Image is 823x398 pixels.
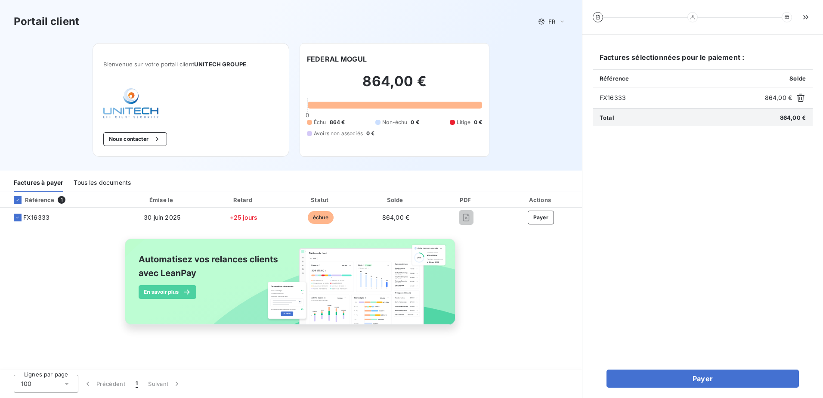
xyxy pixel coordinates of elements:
span: Solde [789,75,806,82]
div: Solde [360,196,431,204]
span: UNITECH GROUPE [194,61,246,68]
span: +25 jours [230,214,257,221]
h3: Portail client [14,14,79,29]
h6: Factures sélectionnées pour le paiement : [593,52,813,69]
div: PDF [435,196,498,204]
img: banner [117,233,465,339]
button: 1 [130,375,143,393]
span: 0 € [366,130,374,137]
div: Retard [206,196,281,204]
h6: FEDERAL MOGUL [307,54,367,64]
span: Non-échu [382,118,407,126]
span: 864 € [330,118,345,126]
span: FX16333 [600,93,761,102]
span: Litige [457,118,470,126]
div: Référence [7,196,54,204]
div: Actions [501,196,580,204]
span: 0 € [474,118,482,126]
span: 864,00 € [780,114,806,121]
span: Total [600,114,614,121]
div: Tous les documents [74,174,131,192]
span: 1 [136,379,138,388]
div: Factures à payer [14,174,63,192]
button: Nous contacter [103,132,167,146]
span: Bienvenue sur votre portail client . [103,61,278,68]
span: 100 [21,379,31,388]
span: FX16333 [23,213,50,222]
h2: 864,00 € [307,73,482,99]
span: Avoirs non associés [314,130,363,137]
div: Statut [284,196,357,204]
button: Payer [528,211,554,224]
button: Précédent [78,375,130,393]
span: 864,00 € [765,93,792,102]
span: échue [308,211,334,224]
img: Company logo [103,88,158,118]
button: Suivant [143,375,186,393]
span: 864,00 € [382,214,409,221]
span: 30 juin 2025 [144,214,180,221]
div: Émise le [121,196,203,204]
span: Référence [600,75,629,82]
span: 0 [306,112,309,118]
span: 1 [58,196,65,204]
span: FR [548,18,555,25]
span: 0 € [411,118,419,126]
span: Échu [314,118,326,126]
button: Payer [606,370,799,388]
